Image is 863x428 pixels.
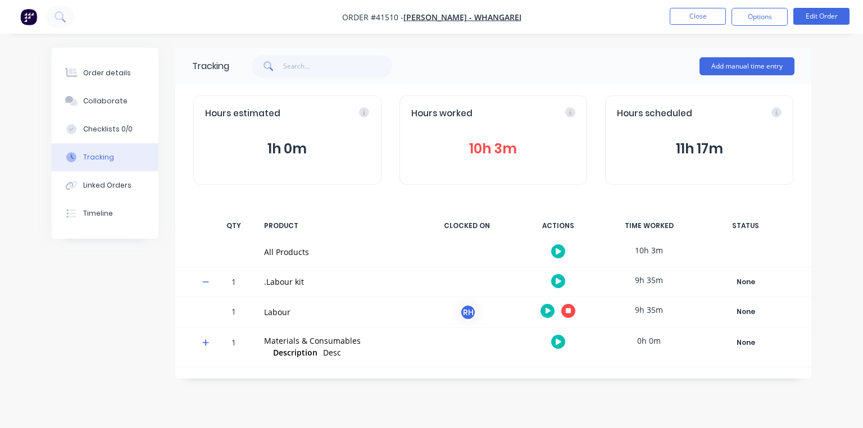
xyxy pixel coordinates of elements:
div: RH [460,304,476,321]
div: 0h 0m [607,328,691,353]
span: Desc [323,347,341,358]
div: 1 [217,269,251,297]
div: ACTIONS [516,214,600,238]
div: .Labour kit [264,276,411,288]
div: None [705,335,786,350]
div: Linked Orders [83,180,131,190]
div: CLOCKED ON [425,214,509,238]
button: Tracking [52,143,158,171]
span: Hours worked [411,107,473,120]
div: Collaborate [83,96,128,106]
div: 1 [217,330,251,367]
button: Order details [52,59,158,87]
button: Collaborate [52,87,158,115]
div: Tracking [192,60,229,73]
a: [PERSON_NAME] - Whangarei [403,12,521,22]
button: Close [670,8,726,25]
div: 9h 35m [607,297,691,322]
button: None [705,304,787,320]
button: Linked Orders [52,171,158,199]
button: Checklists 0/0 [52,115,158,143]
div: All Products [264,246,411,258]
input: Search... [283,55,393,78]
span: Description [273,347,317,358]
button: Add manual time entry [700,57,794,75]
div: Tracking [83,152,114,162]
button: 1h 0m [205,138,370,160]
button: 10h 3m [411,138,576,160]
div: QTY [217,214,251,238]
button: Options [732,8,788,26]
button: None [705,274,787,290]
div: Checklists 0/0 [83,124,133,134]
span: Hours scheduled [617,107,692,120]
div: Labour [264,306,411,318]
img: Factory [20,8,37,25]
span: Hours estimated [205,107,280,120]
div: 10h 3m [607,238,691,263]
div: STATUS [698,214,793,238]
button: 11h 17m [617,138,782,160]
div: PRODUCT [257,214,418,238]
div: None [705,304,786,319]
button: Timeline [52,199,158,227]
div: 1 [217,299,251,327]
button: Edit Order [793,8,850,25]
div: Order details [83,68,131,78]
button: None [705,335,787,350]
div: Materials & Consumables [264,335,411,347]
div: 9h 35m [607,267,691,293]
div: TIME WORKED [607,214,691,238]
span: Order #41510 - [342,12,403,22]
div: Timeline [83,208,113,218]
div: None [705,275,786,289]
